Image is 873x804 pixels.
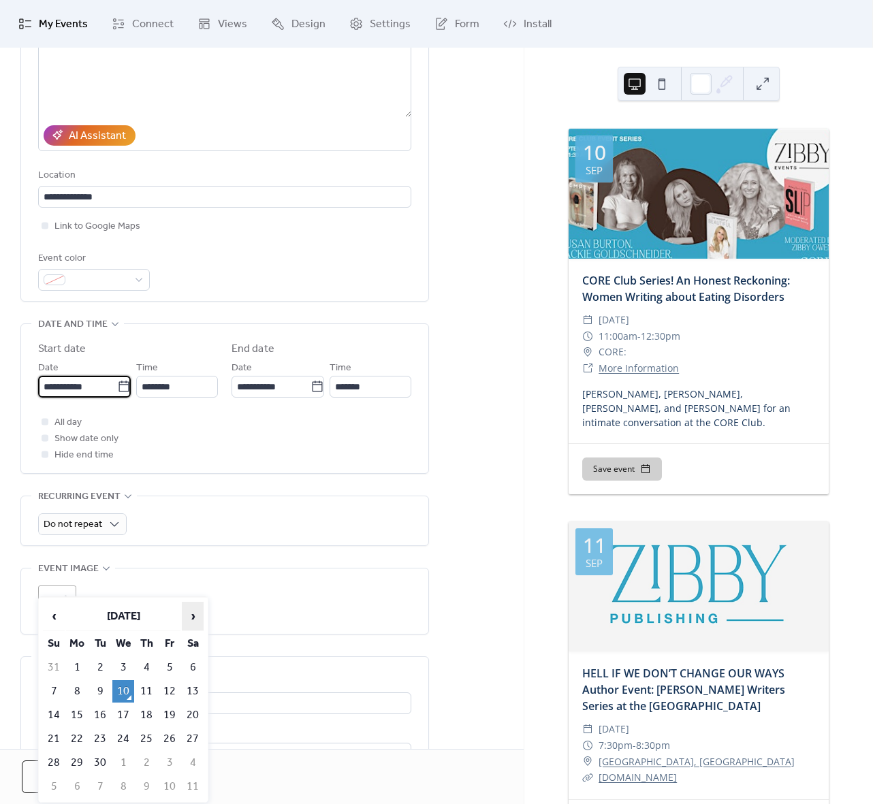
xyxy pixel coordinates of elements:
span: 7:30pm [599,737,633,754]
span: [DATE] [599,312,629,328]
td: 21 [43,728,65,750]
div: Location [38,167,409,184]
a: Settings [339,5,421,42]
td: 11 [182,775,204,798]
div: ​ [582,360,593,376]
div: ​ [582,328,593,344]
td: 7 [43,680,65,703]
td: 25 [136,728,157,750]
span: 12:30pm [641,328,680,344]
th: Mo [66,632,88,655]
a: CORE Club Series! An Honest Reckoning: Women Writing about Eating Disorders [582,273,790,304]
span: 11:00am [599,328,637,344]
td: 12 [159,680,180,703]
th: Sa [182,632,204,655]
div: ; [38,585,76,624]
a: [GEOGRAPHIC_DATA], [GEOGRAPHIC_DATA] [599,754,795,770]
td: 1 [112,752,134,774]
div: ​ [582,721,593,737]
td: 3 [112,656,134,679]
td: 27 [182,728,204,750]
td: 9 [136,775,157,798]
td: 8 [66,680,88,703]
td: 2 [136,752,157,774]
div: ​ [582,312,593,328]
td: 1 [66,656,88,679]
td: 28 [43,752,65,774]
div: ​ [582,754,593,770]
div: Sep [586,165,603,176]
td: 2 [89,656,111,679]
span: Settings [370,16,411,33]
th: Tu [89,632,111,655]
span: Hide end time [54,447,114,464]
td: 20 [182,704,204,726]
span: All day [54,415,82,431]
div: Start date [38,341,86,357]
span: - [633,737,636,754]
td: 7 [89,775,111,798]
div: URL [38,674,409,690]
span: Link to Google Maps [54,219,140,235]
div: End date [232,341,274,357]
div: 10 [583,142,606,163]
td: 11 [136,680,157,703]
div: [PERSON_NAME], [PERSON_NAME], [PERSON_NAME], and [PERSON_NAME] for an intimate conversation at th... [569,387,829,430]
a: HELL IF WE DON’T CHANGE OUR WAYS Author Event: [PERSON_NAME] Writers Series at the [GEOGRAPHIC_DATA] [582,666,785,713]
a: Form [424,5,490,42]
span: ‹ [44,602,64,630]
th: Fr [159,632,180,655]
td: 6 [182,656,204,679]
a: Install [493,5,562,42]
td: 30 [89,752,111,774]
span: Show date only [54,431,118,447]
button: AI Assistant [44,125,136,146]
span: Time [136,360,158,376]
span: Event image [38,561,99,577]
td: 16 [89,704,111,726]
td: 15 [66,704,88,726]
td: 22 [66,728,88,750]
td: 23 [89,728,111,750]
span: Date and time [38,317,108,333]
a: My Events [8,5,98,42]
a: More Information [599,361,679,374]
a: Connect [101,5,184,42]
span: Date [232,360,252,376]
td: 31 [43,656,65,679]
th: [DATE] [66,602,180,631]
button: Save event [582,457,662,481]
span: [DATE] [599,721,629,737]
td: 10 [112,680,134,703]
span: Date [38,360,59,376]
span: Install [524,16,552,33]
td: 5 [159,656,180,679]
span: 8:30pm [636,737,670,754]
td: 9 [89,680,111,703]
td: 6 [66,775,88,798]
div: ​ [582,769,593,786]
td: 18 [136,704,157,726]
td: 17 [112,704,134,726]
td: 8 [112,775,134,798]
span: Connect [132,16,174,33]
button: Cancel [22,760,111,793]
a: [DOMAIN_NAME] [599,771,677,784]
td: 26 [159,728,180,750]
span: Design [291,16,326,33]
div: Event color [38,251,147,267]
div: Text to display [38,724,409,741]
span: - [637,328,641,344]
span: Form [455,16,479,33]
th: Su [43,632,65,655]
span: › [182,602,203,630]
td: 5 [43,775,65,798]
div: ​ [582,344,593,360]
span: Views [218,16,247,33]
td: 3 [159,752,180,774]
span: Recurring event [38,489,121,505]
td: 13 [182,680,204,703]
td: 4 [182,752,204,774]
td: 10 [159,775,180,798]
